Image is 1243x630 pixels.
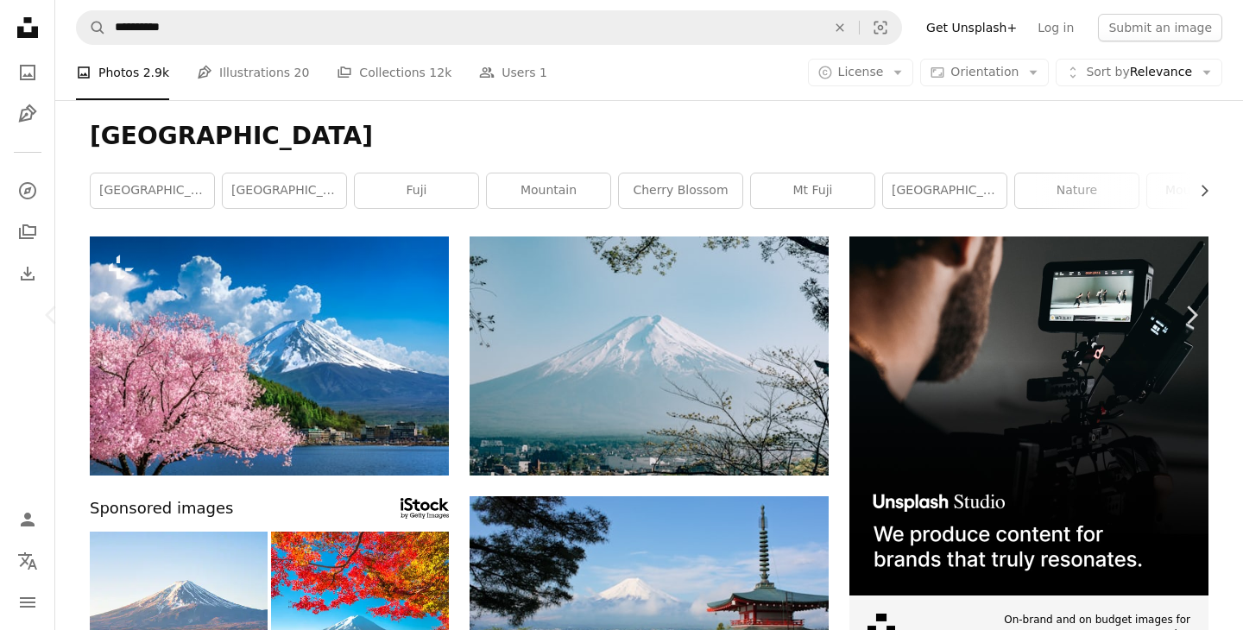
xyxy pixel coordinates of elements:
[1015,173,1139,208] a: nature
[1098,14,1222,41] button: Submit an image
[90,348,449,363] a: Fuji mountain and cherry blossoms in spring, Japan.
[470,348,829,363] a: white and black mountain under blue sky during daytime
[950,65,1019,79] span: Orientation
[197,45,309,100] a: Illustrations 20
[90,236,449,476] img: Fuji mountain and cherry blossoms in spring, Japan.
[1027,14,1084,41] a: Log in
[10,544,45,578] button: Language
[849,236,1208,595] img: file-1715652217532-464736461acbimage
[90,496,233,521] span: Sponsored images
[10,173,45,208] a: Explore
[1056,59,1222,86] button: Sort byRelevance
[10,97,45,131] a: Illustrations
[77,11,106,44] button: Search Unsplash
[1086,65,1129,79] span: Sort by
[883,173,1006,208] a: [GEOGRAPHIC_DATA]
[10,585,45,620] button: Menu
[429,63,451,82] span: 12k
[1139,232,1243,398] a: Next
[860,11,901,44] button: Visual search
[821,11,859,44] button: Clear
[470,236,829,476] img: white and black mountain under blue sky during daytime
[539,63,547,82] span: 1
[10,215,45,249] a: Collections
[838,65,884,79] span: License
[10,502,45,537] a: Log in / Sign up
[90,121,1208,152] h1: [GEOGRAPHIC_DATA]
[619,173,742,208] a: cherry blossom
[487,173,610,208] a: mountain
[479,45,547,100] a: Users 1
[1086,64,1192,81] span: Relevance
[751,173,874,208] a: mt fuji
[920,59,1049,86] button: Orientation
[337,45,451,100] a: Collections 12k
[10,55,45,90] a: Photos
[223,173,346,208] a: [GEOGRAPHIC_DATA]
[1189,173,1208,208] button: scroll list to the right
[294,63,310,82] span: 20
[916,14,1027,41] a: Get Unsplash+
[91,173,214,208] a: [GEOGRAPHIC_DATA]
[470,608,829,623] a: Mount Fuji, Japan
[76,10,902,45] form: Find visuals sitewide
[355,173,478,208] a: fuji
[808,59,914,86] button: License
